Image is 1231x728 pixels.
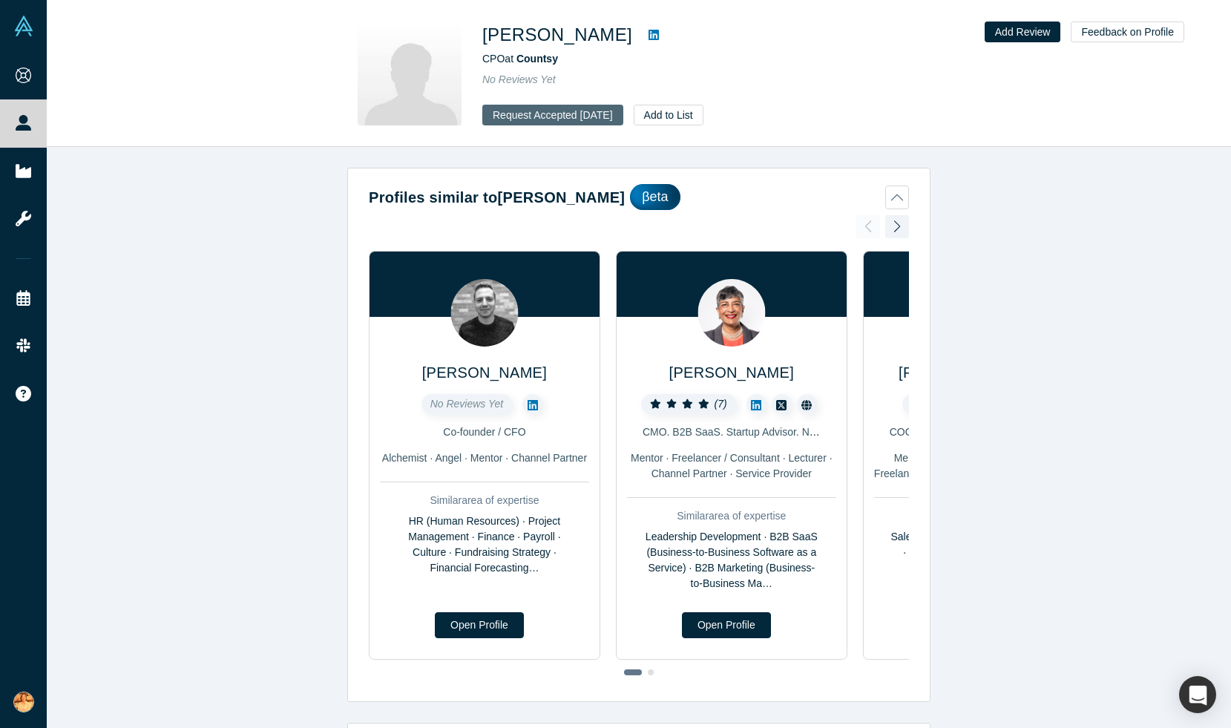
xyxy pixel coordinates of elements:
[422,364,547,381] a: [PERSON_NAME]
[369,184,909,210] button: Profiles similar to[PERSON_NAME]βeta
[627,529,836,591] div: Leadership Development · B2B SaaS (Business-to-Business Software as a Service) · B2B Marketing (B...
[715,398,727,410] i: ( 7 )
[899,364,1058,381] a: [PERSON_NAME] MSc
[482,73,556,85] span: No Reviews Yet
[985,22,1061,42] button: Add Review
[430,398,504,410] span: No Reviews Yet
[443,426,525,438] span: Co-founder / CFO
[380,493,589,508] div: Similar area of expertise
[380,514,589,576] div: HR (Human Resources) · Project Management · Finance · Payroll · Culture · Fundraising Strategy · ...
[627,450,836,482] div: Mentor · Freelancer / Consultant · Lecturer · Channel Partner · Service Provider
[435,612,524,638] a: Open Profile
[482,22,632,48] h1: [PERSON_NAME]
[643,426,1128,438] span: CMO. B2B SaaS. Startup Advisor. Non-Profit Leader. TEDx Speaker. Founding LP at How Women Invest.
[697,279,765,347] img: Sonya Pelia's Profile Image
[634,105,703,125] button: Add to List
[369,186,625,209] h2: Profiles similar to [PERSON_NAME]
[1071,22,1184,42] button: Feedback on Profile
[874,508,1083,524] div: Similar area of expertise
[13,16,34,36] img: Alchemist Vault Logo
[13,692,34,712] img: Sumina Koiso's Account
[358,22,462,125] img: Seema Desai's Profile Image
[450,279,518,347] img: Sacha Sawaya's Profile Image
[890,426,1200,438] span: COO | Board Member | Startup Mentor | Executive Coach | Mensan
[669,364,794,381] a: [PERSON_NAME]
[516,53,558,65] a: Countsy
[874,529,1083,591] div: Sales · Coaching · Internal Operations · Executive Leadership · Satellite Imaging · International...
[380,450,589,466] div: Alchemist · Angel · Mentor · Channel Partner
[682,612,771,638] a: Open Profile
[874,450,1083,482] div: Mentor · Channel Partner · Lecturer · Freelancer / Consultant · Corporate Innovator
[630,184,680,210] div: βeta
[482,105,623,125] button: Request Accepted [DATE]
[482,53,558,65] span: CPO at
[627,508,836,524] div: Similar area of expertise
